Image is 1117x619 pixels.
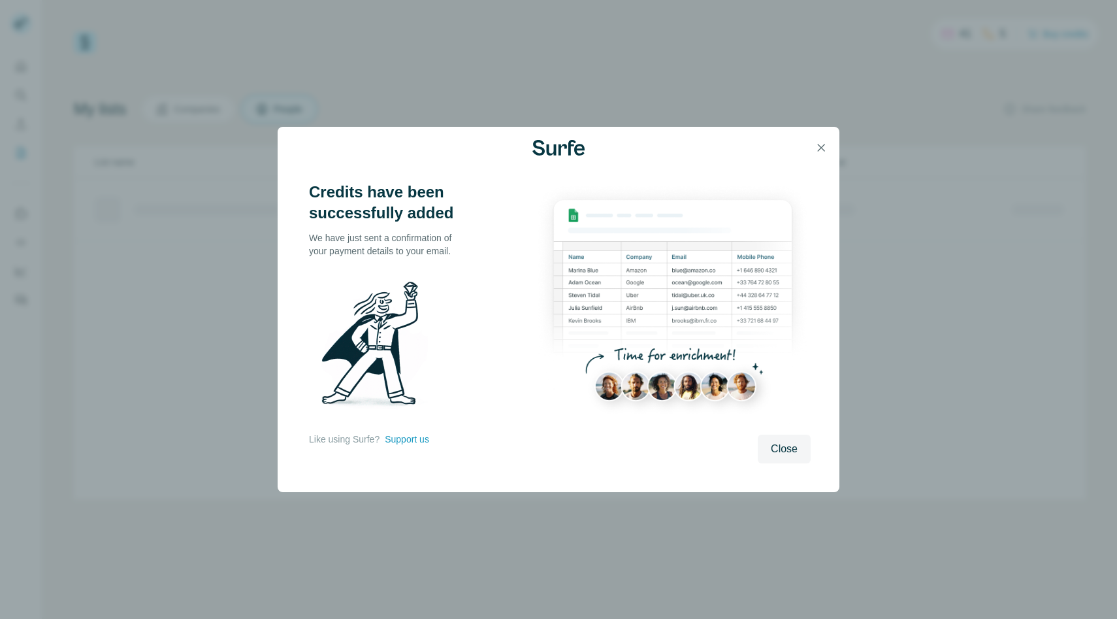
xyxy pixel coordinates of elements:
[309,433,380,446] p: Like using Surfe?
[771,441,798,457] span: Close
[535,182,811,427] img: Enrichment Hub - Sheet Preview
[309,273,445,420] img: Surfe Illustration - Man holding diamond
[309,231,466,258] p: We have just sent a confirmation of your payment details to your email.
[532,140,585,156] img: Surfe Logo
[758,435,811,463] button: Close
[309,182,466,224] h3: Credits have been successfully added
[385,433,429,446] button: Support us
